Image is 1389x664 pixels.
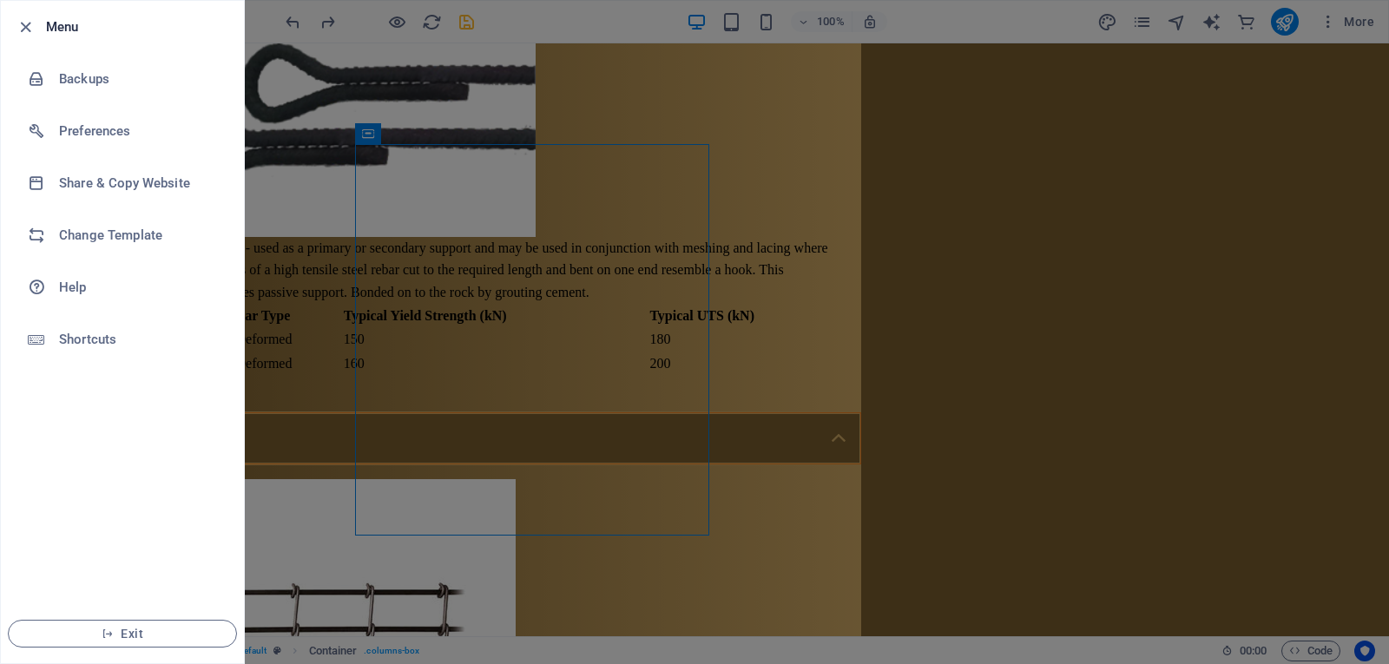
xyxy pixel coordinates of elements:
h6: Shortcuts [59,329,220,350]
button: Exit [8,620,237,648]
h6: Backups [59,69,220,89]
h6: Help [59,277,220,298]
h6: Menu [46,16,230,37]
h6: Preferences [59,121,220,141]
span: Exit [23,627,222,641]
h6: Share & Copy Website [59,173,220,194]
h6: Change Template [59,225,220,246]
a: Help [1,261,244,313]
